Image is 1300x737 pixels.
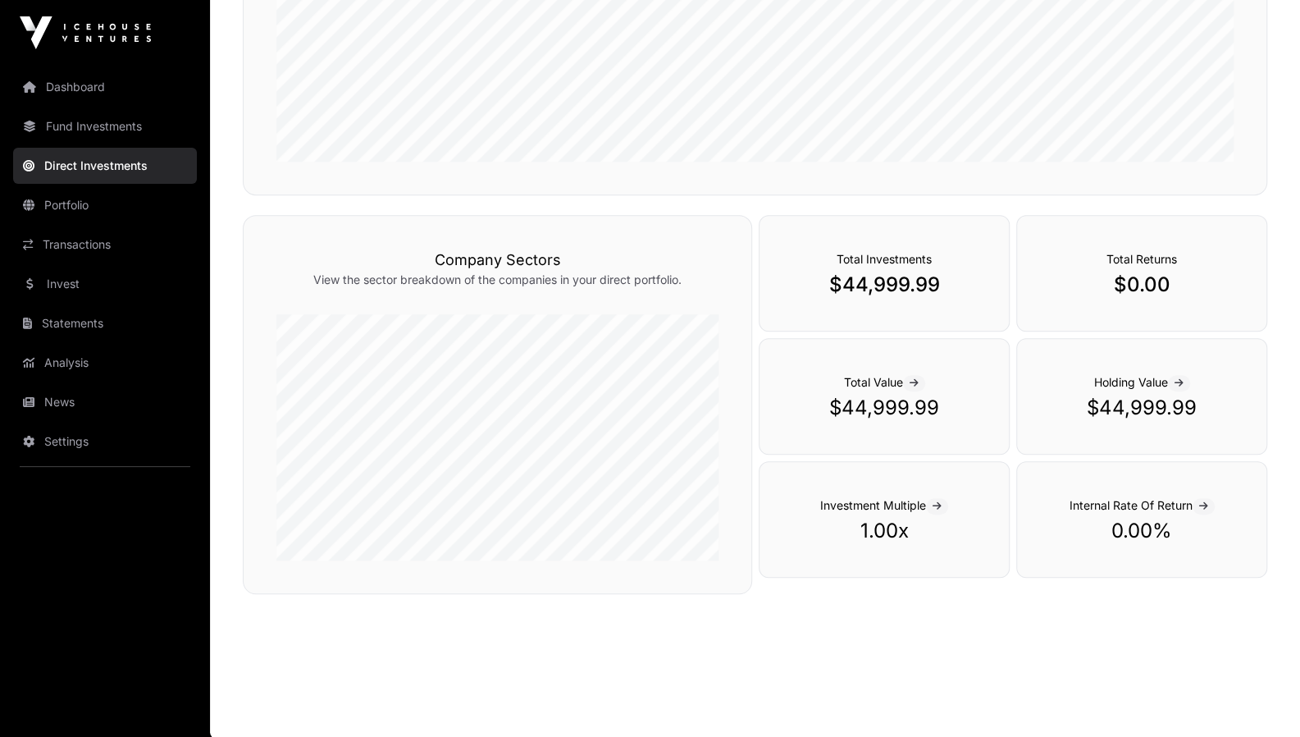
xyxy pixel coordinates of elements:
[13,345,197,381] a: Analysis
[276,272,718,288] p: View the sector breakdown of the companies in your direct portfolio.
[13,423,197,460] a: Settings
[1106,252,1177,266] span: Total Returns
[792,272,976,298] p: $44,999.99
[13,305,197,341] a: Statements
[1050,272,1234,298] p: $0.00
[13,187,197,223] a: Portfolio
[13,384,197,420] a: News
[1094,375,1190,389] span: Holding Value
[20,16,151,49] img: Icehouse Ventures Logo
[1050,395,1234,421] p: $44,999.99
[844,375,925,389] span: Total Value
[792,518,976,544] p: 1.00x
[13,266,197,302] a: Invest
[792,395,976,421] p: $44,999.99
[13,148,197,184] a: Direct Investments
[820,498,948,512] span: Investment Multiple
[1070,498,1215,512] span: Internal Rate Of Return
[13,227,197,263] a: Transactions
[13,69,197,105] a: Dashboard
[837,252,932,266] span: Total Investments
[13,108,197,144] a: Fund Investments
[1050,518,1234,544] p: 0.00%
[276,249,718,272] h3: Company Sectors
[1218,658,1300,737] iframe: Chat Widget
